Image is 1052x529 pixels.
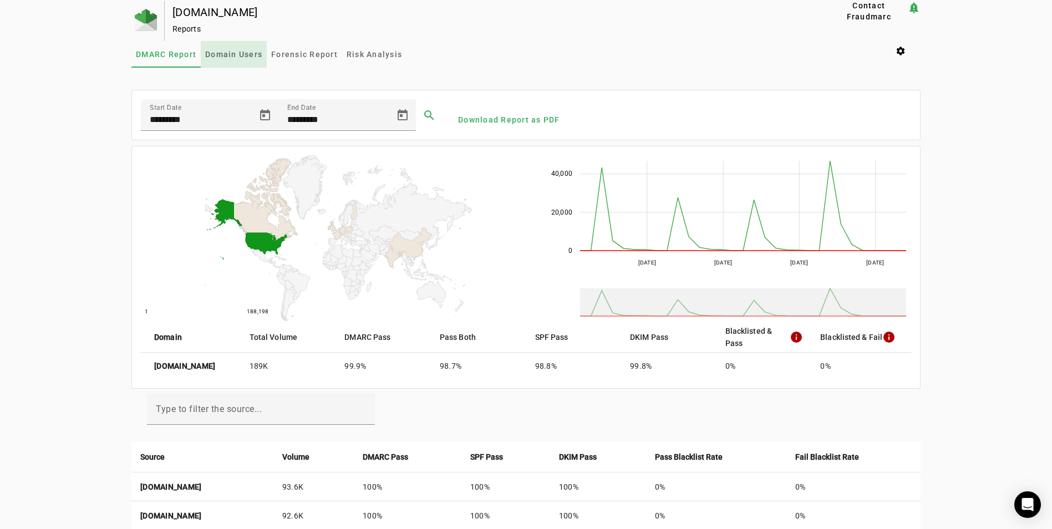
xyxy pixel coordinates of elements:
[470,451,541,463] div: SPF Pass
[526,353,622,379] mat-cell: 98.8%
[336,322,431,353] mat-header-cell: DMARC Pass
[790,260,809,266] text: [DATE]
[431,322,526,353] mat-header-cell: Pass Both
[154,331,182,343] strong: Domain
[145,308,148,314] text: 1
[559,451,597,463] strong: DKIM Pass
[271,50,338,58] span: Forensic Report
[363,451,453,463] div: DMARC Pass
[347,50,402,58] span: Risk Analysis
[205,50,262,58] span: Domain Users
[795,451,859,463] strong: Fail Blacklist Rate
[907,1,921,14] mat-icon: notification_important
[136,50,196,58] span: DMARC Report
[241,322,336,353] mat-header-cell: Total Volume
[267,41,342,68] a: Forensic Report
[646,472,786,501] td: 0%
[811,322,911,353] mat-header-cell: Blacklisted & Fail
[866,260,885,266] text: [DATE]
[550,472,646,501] td: 100%
[156,404,262,414] mat-label: Type to filter the source...
[135,9,157,31] img: Fraudmarc Logo
[172,23,795,34] div: Reports
[716,353,812,379] mat-cell: 0%
[282,451,309,463] strong: Volume
[621,353,716,379] mat-cell: 99.8%
[461,472,550,501] td: 100%
[140,482,201,491] strong: [DOMAIN_NAME]
[714,260,732,266] text: [DATE]
[526,322,622,353] mat-header-cell: SPF Pass
[140,451,165,463] strong: Source
[150,104,181,111] mat-label: Start Date
[621,322,716,353] mat-header-cell: DKIM Pass
[655,451,777,463] div: Pass Blacklist Rate
[559,451,637,463] div: DKIM Pass
[154,360,215,372] strong: [DOMAIN_NAME]
[273,472,354,501] td: 93.6K
[431,353,526,379] mat-cell: 98.7%
[882,330,896,344] mat-icon: info
[241,353,336,379] mat-cell: 189K
[716,322,812,353] mat-header-cell: Blacklisted & Pass
[786,472,921,501] td: 0%
[140,451,265,463] div: Source
[551,208,572,216] text: 20,000
[172,7,795,18] div: [DOMAIN_NAME]
[454,110,565,130] button: Download Report as PDF
[811,353,911,379] mat-cell: 0%
[336,353,431,379] mat-cell: 99.9%
[141,155,529,322] svg: A chart.
[131,41,201,68] a: DMARC Report
[470,451,503,463] strong: SPF Pass
[638,260,656,266] text: [DATE]
[287,104,316,111] mat-label: End Date
[790,330,802,344] mat-icon: info
[568,247,572,255] text: 0
[551,170,572,177] text: 40,000
[1014,491,1041,518] div: Open Intercom Messenger
[655,451,723,463] strong: Pass Blacklist Rate
[201,41,267,68] a: Domain Users
[282,451,345,463] div: Volume
[389,102,416,129] button: Open calendar
[363,451,408,463] strong: DMARC Pass
[342,41,406,68] a: Risk Analysis
[252,102,278,129] button: Open calendar
[140,511,201,520] strong: [DOMAIN_NAME]
[354,472,461,501] td: 100%
[831,1,907,21] button: Contact Fraudmarc
[247,308,269,314] text: 188,198
[795,451,912,463] div: Fail Blacklist Rate
[458,114,560,125] span: Download Report as PDF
